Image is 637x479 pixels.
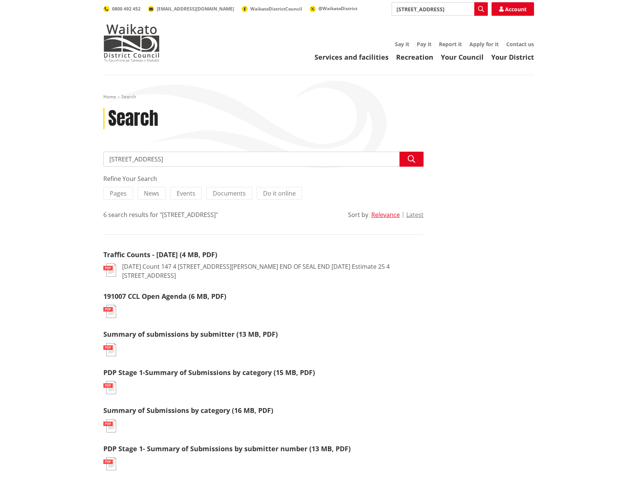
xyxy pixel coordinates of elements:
span: Documents [213,189,246,197]
a: Report it [439,41,462,48]
a: PDP Stage 1- Summary of Submissions by submitter number (13 MB, PDF) [103,444,351,453]
img: document-pdf.svg [103,264,116,277]
a: [EMAIL_ADDRESS][DOMAIN_NAME] [148,6,234,12]
div: Sort by [348,210,368,219]
div: Refine Your Search [103,174,424,183]
img: document-pdf.svg [103,419,116,432]
a: Your Council [441,53,484,62]
a: Traffic Counts - [DATE] (4 MB, PDF) [103,250,217,259]
img: document-pdf.svg [103,457,116,470]
a: Your District [491,53,534,62]
h1: Search [108,108,158,130]
a: Contact us [506,41,534,48]
img: document-pdf.svg [103,305,116,318]
a: Account [492,2,534,16]
button: Relevance [371,211,400,218]
a: Pay it [417,41,431,48]
a: Apply for it [469,41,499,48]
a: @WaikatoDistrict [310,5,357,12]
p: [DATE] Count 147 4 [STREET_ADDRESS][PERSON_NAME] END OF SEAL END [DATE] Estimate 25 4 [STREET_ADD... [122,262,424,280]
span: WaikatoDistrictCouncil [250,6,302,12]
a: Services and facilities [315,53,389,62]
input: Search input [103,152,424,167]
span: 0800 492 452 [112,6,141,12]
span: [EMAIL_ADDRESS][DOMAIN_NAME] [157,6,234,12]
a: Summary of submissions by submitter (13 MB, PDF) [103,330,278,339]
a: 0800 492 452 [103,6,141,12]
a: Home [103,93,116,100]
div: 6 search results for "[STREET_ADDRESS]" [103,210,218,219]
span: @WaikatoDistrict [318,5,357,12]
input: Search input [392,2,488,16]
a: Summary of Submissions by category (16 MB, PDF) [103,406,273,415]
nav: breadcrumb [103,94,534,100]
a: Recreation [396,53,433,62]
span: Events [177,189,195,197]
img: document-pdf.svg [103,343,116,356]
span: Search [121,93,136,100]
span: News [144,189,159,197]
img: document-pdf.svg [103,381,116,394]
span: Do it online [263,189,296,197]
a: 191007 CCL Open Agenda (6 MB, PDF) [103,292,226,301]
img: Waikato District Council - Te Kaunihera aa Takiwaa o Waikato [103,24,160,62]
a: PDP Stage 1-Summary of Submissions by category (15 MB, PDF) [103,368,315,377]
button: Latest [406,211,424,218]
a: Say it [395,41,409,48]
a: WaikatoDistrictCouncil [242,6,302,12]
span: Pages [110,189,127,197]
